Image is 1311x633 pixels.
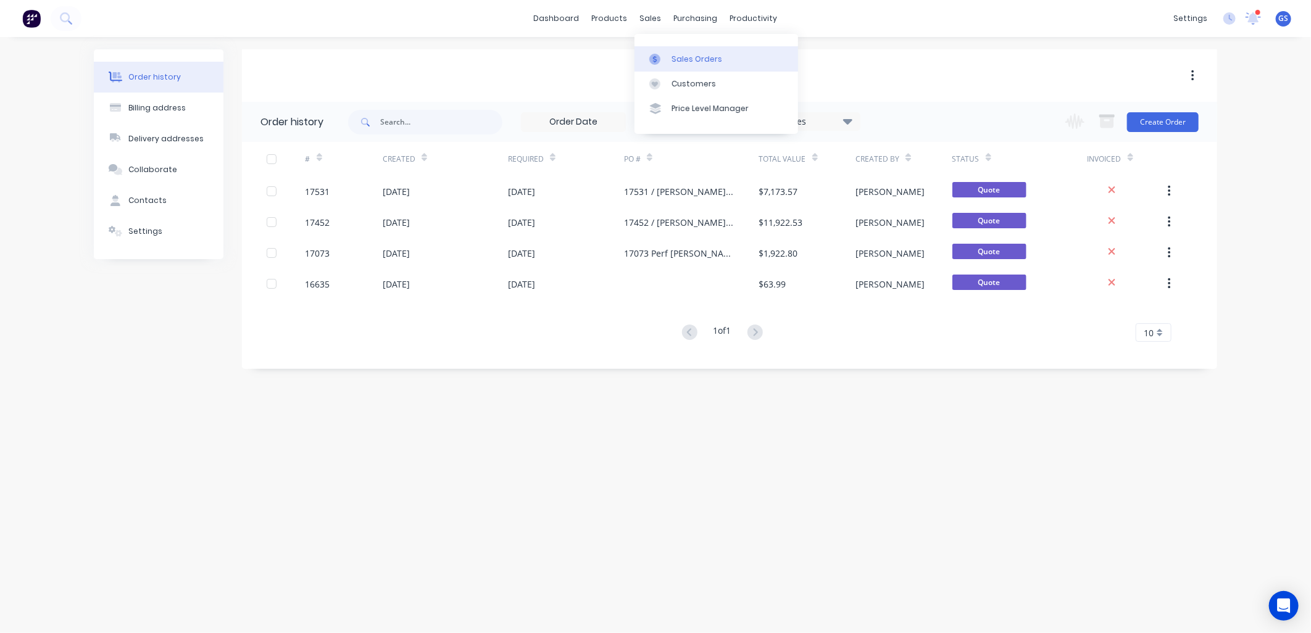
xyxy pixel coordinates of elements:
[756,115,860,128] div: 5 Statuses
[952,244,1026,259] span: Quote
[1279,13,1289,24] span: GS
[306,278,330,291] div: 16635
[94,154,223,185] button: Collaborate
[586,9,634,28] div: products
[634,9,668,28] div: sales
[759,185,798,198] div: $7,173.57
[508,247,535,260] div: [DATE]
[759,247,798,260] div: $1,922.80
[624,185,735,198] div: 17531 / [PERSON_NAME] SES Doors
[624,154,641,165] div: PO #
[635,72,798,96] a: Customers
[952,142,1088,176] div: Status
[1167,9,1213,28] div: settings
[528,9,586,28] a: dashboard
[855,142,952,176] div: Created By
[855,216,925,229] div: [PERSON_NAME]
[952,213,1026,228] span: Quote
[855,154,899,165] div: Created By
[94,62,223,93] button: Order history
[1269,591,1299,621] div: Open Intercom Messenger
[260,115,323,130] div: Order history
[508,185,535,198] div: [DATE]
[383,216,410,229] div: [DATE]
[635,96,798,121] a: Price Level Manager
[306,142,383,176] div: #
[380,110,502,134] input: Search...
[1127,112,1199,132] button: Create Order
[383,185,410,198] div: [DATE]
[128,164,177,175] div: Collaborate
[306,185,330,198] div: 17531
[724,9,784,28] div: productivity
[383,154,415,165] div: Created
[855,185,925,198] div: [PERSON_NAME]
[635,46,798,71] a: Sales Orders
[306,154,310,165] div: #
[759,154,806,165] div: Total Value
[672,54,722,65] div: Sales Orders
[714,324,731,342] div: 1 of 1
[128,133,204,144] div: Delivery addresses
[128,102,186,114] div: Billing address
[855,278,925,291] div: [PERSON_NAME]
[383,247,410,260] div: [DATE]
[672,103,749,114] div: Price Level Manager
[855,247,925,260] div: [PERSON_NAME]
[94,185,223,216] button: Contacts
[672,78,716,89] div: Customers
[508,278,535,291] div: [DATE]
[952,275,1026,290] span: Quote
[94,93,223,123] button: Billing address
[1144,326,1154,339] span: 10
[94,123,223,154] button: Delivery addresses
[128,195,167,206] div: Contacts
[128,72,181,83] div: Order history
[383,278,410,291] div: [DATE]
[94,216,223,247] button: Settings
[306,247,330,260] div: 17073
[624,142,759,176] div: PO #
[1088,154,1122,165] div: Invoiced
[952,154,980,165] div: Status
[624,216,735,229] div: 17452 / [PERSON_NAME] SES
[508,154,544,165] div: Required
[624,247,735,260] div: 17073 Perf [PERSON_NAME]
[668,9,724,28] div: purchasing
[508,216,535,229] div: [DATE]
[128,226,162,237] div: Settings
[522,113,625,131] input: Order Date
[1088,142,1165,176] div: Invoiced
[306,216,330,229] div: 17452
[759,278,786,291] div: $63.99
[383,142,508,176] div: Created
[508,142,624,176] div: Required
[952,182,1026,197] span: Quote
[759,142,855,176] div: Total Value
[759,216,803,229] div: $11,922.53
[22,9,41,28] img: Factory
